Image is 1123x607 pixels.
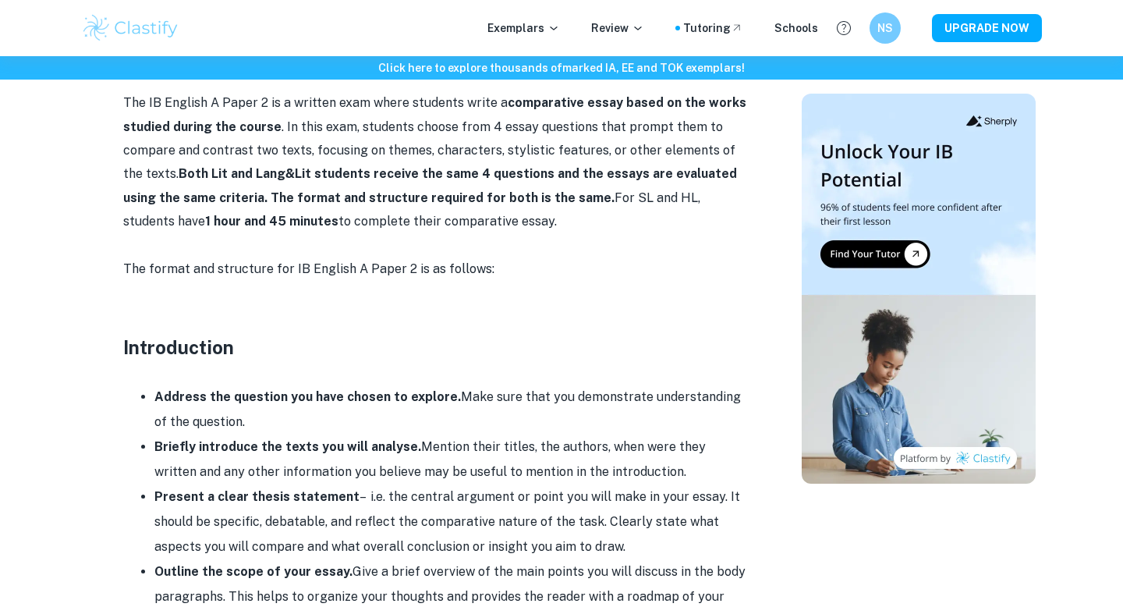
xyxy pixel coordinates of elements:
[774,20,818,37] a: Schools
[591,20,644,37] p: Review
[154,489,360,504] strong: Present a clear thesis statement
[154,435,747,485] li: Mention their titles, the authors, when were they written and any other information you believe m...
[683,20,743,37] a: Tutoring
[154,485,747,559] li: – i.e. the central argument or point you will make in your essay. It should be specific, debatabl...
[81,12,180,44] img: Clastify logo
[123,166,737,204] strong: Both Lit and Lang&Lit students receive the same 4 questions and the essays are evaluated using th...
[487,20,560,37] p: Exemplars
[123,95,746,133] strong: comparative essay based on the works studied during the course
[154,564,352,579] strong: Outline the scope of your essay.
[877,20,895,37] h6: NS
[205,214,338,229] strong: 1 hour and 45 minutes
[831,15,857,41] button: Help and Feedback
[870,12,901,44] button: NS
[154,385,747,435] li: Make sure that you demonstrate understanding of the question.
[802,94,1036,484] img: Thumbnail
[123,333,747,361] h3: Introduction
[154,439,421,454] strong: Briefly introduce the texts you will analyse.
[932,14,1042,42] button: UPGRADE NOW
[3,59,1120,76] h6: Click here to explore thousands of marked IA, EE and TOK exemplars !
[154,389,461,404] strong: Address the question you have chosen to explore.
[123,91,747,233] p: The IB English A Paper 2 is a written exam where students write a . In this exam, students choose...
[123,257,747,281] p: The format and structure for IB English A Paper 2 is as follows:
